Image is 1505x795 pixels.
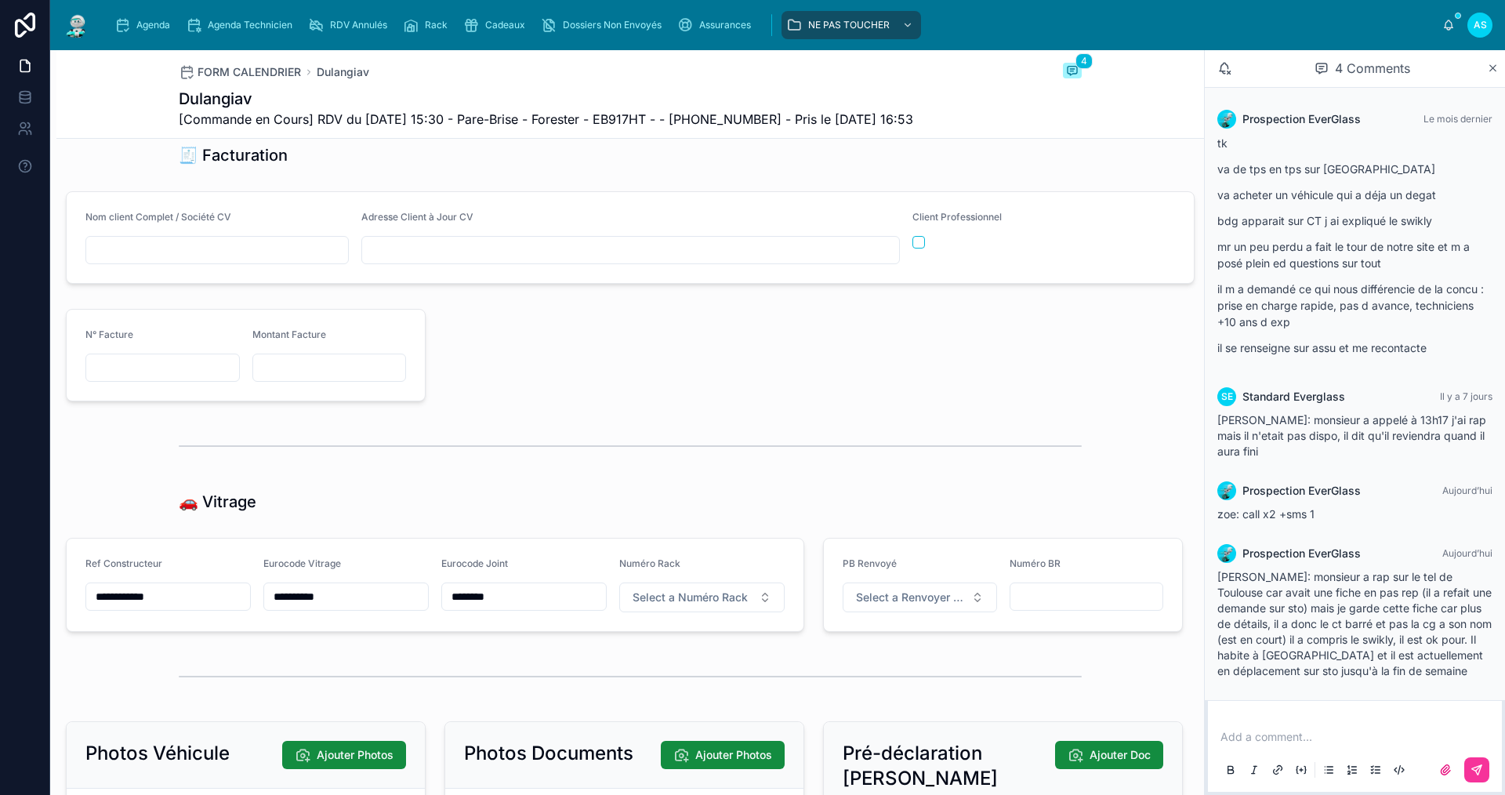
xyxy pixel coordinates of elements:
[441,557,508,569] span: Eurocode Joint
[198,64,301,80] span: FORM CALENDRIER
[1010,557,1061,569] span: Numéro BR
[536,11,673,39] a: Dossiers Non Envoyés
[282,741,406,769] button: Ajouter Photos
[1217,161,1492,177] p: va de tps en tps sur [GEOGRAPHIC_DATA]
[1217,413,1486,458] span: [PERSON_NAME]: monsieur a appelé à 13h17 j'ai rap mais il n'etait pas dispo, il dit qu'il reviend...
[1474,19,1487,31] span: AS
[85,211,231,223] span: Nom client Complet / Société CV
[1442,547,1492,559] span: Aujourd’hui
[181,11,303,39] a: Agenda Technicien
[459,11,536,39] a: Cadeaux
[1242,483,1361,499] span: Prospection EverGlass
[782,11,921,39] a: NE PAS TOUCHER
[317,747,393,763] span: Ajouter Photos
[619,583,785,612] button: Select Button
[1217,238,1492,271] p: mr un peu perdu a fait le tour de notre site et m a posé plein ed questions sur tout
[179,491,256,513] h1: 🚗 Vitrage
[808,19,890,31] span: NE PAS TOUCHER
[330,19,387,31] span: RDV Annulés
[1242,546,1361,561] span: Prospection EverGlass
[179,110,913,129] span: [Commande en Cours] RDV du [DATE] 15:30 - Pare-Brise - Forester - EB917HT - - [PHONE_NUMBER] - Pr...
[1423,113,1492,125] span: Le mois dernier
[208,19,292,31] span: Agenda Technicien
[1063,63,1082,82] button: 4
[179,64,301,80] a: FORM CALENDRIER
[179,144,288,166] h1: 🧾 Facturation
[1217,281,1492,330] p: il m a demandé ce qui nous différencie de la concu : prise en charge rapide, pas d avance, techni...
[263,557,341,569] span: Eurocode Vitrage
[398,11,459,39] a: Rack
[1217,212,1492,229] p: bdg apparait sur CT j ai expliqué le swikly
[464,741,633,766] h2: Photos Documents
[633,590,748,605] span: Select a Numéro Rack
[1217,135,1492,151] p: tk
[1055,741,1163,769] button: Ajouter Doc
[136,19,170,31] span: Agenda
[912,211,1002,223] span: Client Professionnel
[317,64,369,80] a: Dulangiav
[1090,747,1151,763] span: Ajouter Doc
[85,741,230,766] h2: Photos Véhicule
[1217,339,1492,356] p: il se renseigne sur assu et me recontacte
[1335,59,1410,78] span: 4 Comments
[63,13,91,38] img: App logo
[361,211,473,223] span: Adresse Client à Jour CV
[1217,507,1315,521] span: zoe: call x2 +sms 1
[1442,485,1492,496] span: Aujourd’hui
[1242,111,1361,127] span: Prospection EverGlass
[1440,390,1492,402] span: Il y a 7 jours
[699,19,751,31] span: Assurances
[843,557,897,569] span: PB Renvoyé
[673,11,762,39] a: Assurances
[85,329,133,340] span: N° Facture
[1242,389,1345,405] span: Standard Everglass
[843,583,997,612] button: Select Button
[619,557,680,569] span: Numéro Rack
[1217,187,1492,203] p: va acheter un véhicule qui a déja un degat
[252,329,326,340] span: Montant Facture
[856,590,965,605] span: Select a Renvoyer Vitrage
[485,19,525,31] span: Cadeaux
[1221,390,1233,403] span: SE
[843,741,1055,791] h2: Pré-déclaration [PERSON_NAME]
[695,747,772,763] span: Ajouter Photos
[1217,570,1492,677] span: [PERSON_NAME]: monsieur a rap sur le tel de Toulouse car avait une fiche en pas rep (il a refait ...
[179,88,913,110] h1: Dulangiav
[425,19,448,31] span: Rack
[1075,53,1093,69] span: 4
[563,19,662,31] span: Dossiers Non Envoyés
[661,741,785,769] button: Ajouter Photos
[103,8,1442,42] div: scrollable content
[85,557,162,569] span: Ref Constructeur
[110,11,181,39] a: Agenda
[303,11,398,39] a: RDV Annulés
